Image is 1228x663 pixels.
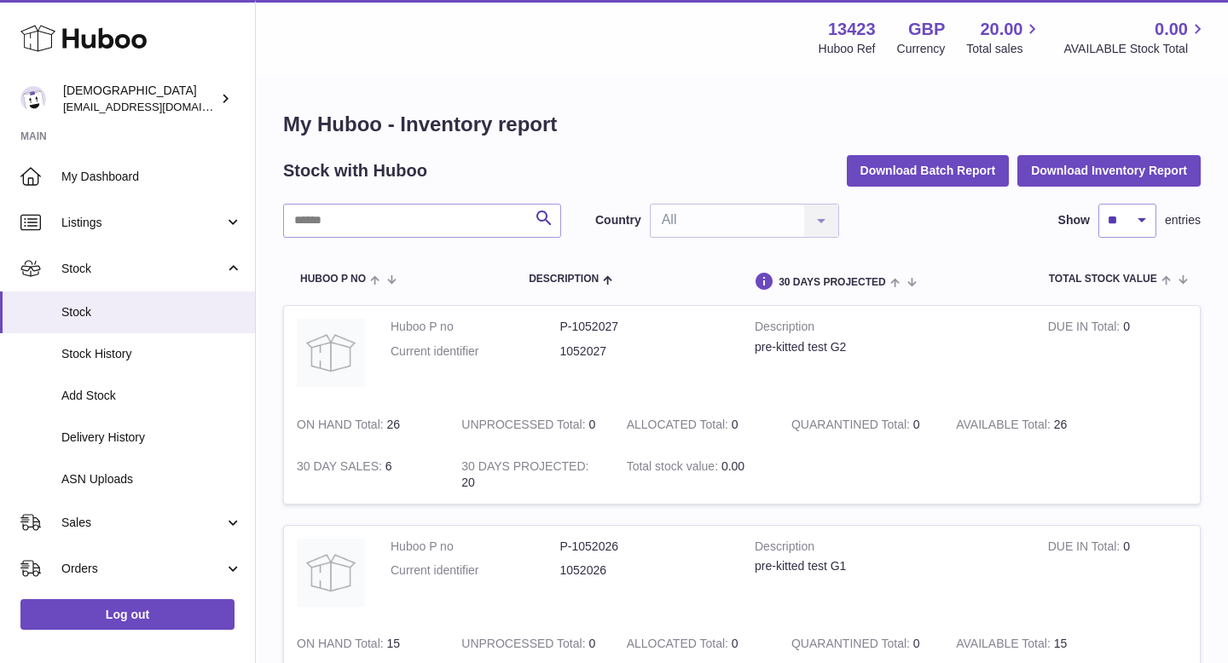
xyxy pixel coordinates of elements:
[627,637,732,654] strong: ALLOCATED Total
[61,515,224,531] span: Sales
[20,86,46,112] img: olgazyuz@outlook.com
[980,18,1022,41] span: 20.00
[61,346,242,362] span: Stock History
[391,562,560,579] dt: Current identifier
[956,637,1053,654] strong: AVAILABLE Total
[1048,539,1123,557] strong: DUE IN Total
[297,539,365,607] img: product image
[63,83,217,115] div: [DEMOGRAPHIC_DATA]
[20,599,235,630] a: Log out
[1048,320,1123,337] strong: DUE IN Total
[755,539,1022,559] strong: Description
[1165,212,1201,228] span: entries
[1049,274,1157,285] span: Total stock value
[300,274,366,285] span: Huboo P no
[721,459,744,473] span: 0.00
[61,169,242,185] span: My Dashboard
[297,637,387,654] strong: ON HAND Total
[779,277,886,288] span: 30 DAYS PROJECTED
[913,418,920,431] span: 0
[1058,212,1090,228] label: Show
[391,319,560,335] dt: Huboo P no
[791,418,913,435] strong: QUARANTINED Total
[1017,155,1201,186] button: Download Inventory Report
[1035,306,1200,404] td: 0
[461,637,588,654] strong: UNPROCESSED Total
[61,561,224,577] span: Orders
[61,215,224,231] span: Listings
[284,404,449,446] td: 26
[61,304,242,320] span: Stock
[449,446,613,504] td: 20
[283,159,427,182] h2: Stock with Huboo
[1063,18,1208,57] a: 0.00 AVAILABLE Stock Total
[614,404,779,446] td: 0
[819,41,876,57] div: Huboo Ref
[284,446,449,504] td: 6
[297,418,387,435] strong: ON HAND Total
[755,319,1022,339] strong: Description
[529,274,599,285] span: Description
[449,404,613,446] td: 0
[560,319,730,335] dd: P-1052027
[560,562,730,579] dd: 1052026
[391,539,560,555] dt: Huboo P no
[913,637,920,650] span: 0
[461,418,588,435] strong: UNPROCESSED Total
[595,212,641,228] label: Country
[391,343,560,360] dt: Current identifier
[943,404,1108,446] td: 26
[1063,41,1208,57] span: AVAILABLE Stock Total
[966,41,1042,57] span: Total sales
[828,18,876,41] strong: 13423
[755,558,1022,574] div: pre-kitted test G1
[61,261,224,277] span: Stock
[560,539,730,555] dd: P-1052026
[461,459,588,477] strong: 30 DAYS PROJECTED
[847,155,1010,186] button: Download Batch Report
[560,343,730,360] dd: 1052027
[627,459,721,477] strong: Total stock value
[897,41,946,57] div: Currency
[791,637,913,654] strong: QUARANTINED Total
[755,339,1022,355] div: pre-kitted test G2
[61,471,242,487] span: ASN Uploads
[297,459,385,477] strong: 30 DAY SALES
[1035,526,1200,624] td: 0
[627,418,732,435] strong: ALLOCATED Total
[1155,18,1188,41] span: 0.00
[61,430,242,446] span: Delivery History
[956,418,1053,435] strong: AVAILABLE Total
[966,18,1042,57] a: 20.00 Total sales
[61,388,242,404] span: Add Stock
[283,111,1201,138] h1: My Huboo - Inventory report
[63,100,251,113] span: [EMAIL_ADDRESS][DOMAIN_NAME]
[908,18,945,41] strong: GBP
[297,319,365,387] img: product image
